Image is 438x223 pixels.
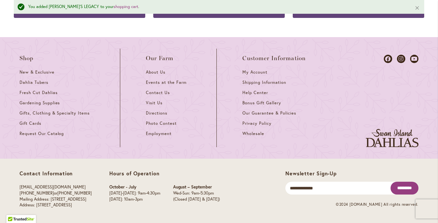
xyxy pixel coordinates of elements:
span: Visit Us [146,100,163,106]
p: [DATE]: 10am-3pm [109,196,160,203]
a: [EMAIL_ADDRESS][DOMAIN_NAME] [20,184,86,190]
p: August – September [173,184,220,190]
span: Privacy Policy [242,121,272,126]
span: Gift Cards [20,121,41,126]
p: Wed-Sun: 9am-5:30pm [173,190,220,196]
p: October - July [109,184,160,190]
span: Shipping Information [242,80,286,85]
p: Hours of Operation [109,170,220,177]
a: [PHONE_NUMBER] [20,190,54,196]
span: Fresh Cut Dahlias [20,90,58,95]
p: or Mailing Address: [STREET_ADDRESS] Address: [STREET_ADDRESS] [20,184,92,208]
span: Directions [146,110,167,116]
span: Help Center [242,90,268,95]
span: Employment [146,131,172,136]
span: My Account [242,69,267,75]
a: Dahlias on Facebook [384,55,392,63]
span: Shop [20,55,34,61]
span: About Us [146,69,165,75]
span: Newsletter Sign-Up [285,170,336,177]
p: (Closed [DATE] & [DATE]) [173,196,220,203]
a: Dahlias on Instagram [397,55,405,63]
a: Dahlias on Youtube [410,55,418,63]
span: Our Guarantee & Policies [242,110,296,116]
p: [DATE]-[DATE]: 9am-4:30pm [109,190,160,196]
span: Gifts, Clothing & Specialty Items [20,110,90,116]
span: Dahlia Tubers [20,80,48,85]
p: Contact Information [20,170,92,177]
span: Bonus Gift Gallery [242,100,281,106]
a: [PHONE_NUMBER] [57,190,92,196]
span: Wholesale [242,131,264,136]
span: Customer Information [242,55,306,61]
span: Gardening Supplies [20,100,60,106]
span: New & Exclusive [20,69,55,75]
span: Events at the Farm [146,80,186,85]
iframe: Launch Accessibility Center [5,200,23,218]
div: You added [PERSON_NAME]'S LEGACY to your . [28,4,405,10]
span: Photo Contest [146,121,177,126]
span: Request Our Catalog [20,131,64,136]
span: Contact Us [146,90,170,95]
span: Our Farm [146,55,173,61]
span: ©2024 [DOMAIN_NAME] All rights reserved. [336,202,418,207]
a: shopping cart [114,4,138,9]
